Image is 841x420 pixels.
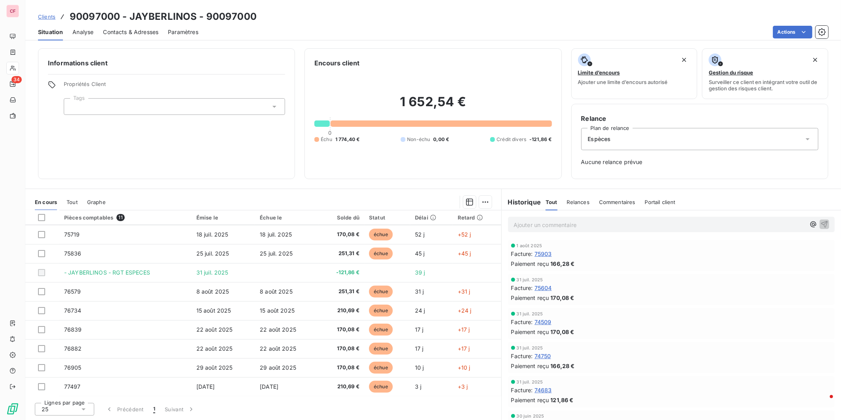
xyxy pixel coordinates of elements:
button: Précédent [101,401,148,418]
span: +17 j [458,345,470,352]
span: Surveiller ce client en intégrant votre outil de gestion des risques client. [709,79,822,92]
span: - JAYBERLINOS - RGT ESPECES [64,269,150,276]
span: 15 août 2025 [260,307,295,314]
span: échue [369,343,393,355]
span: Facture : [511,386,533,394]
div: Solde dû [323,214,360,221]
span: 30 juin 2025 [517,414,544,418]
span: 11 [116,214,124,221]
span: +10 j [458,364,470,371]
span: Limite d’encours [578,69,620,76]
span: 0,00 € [434,136,449,143]
span: 166,28 € [551,362,575,370]
span: Espèces [588,135,611,143]
span: Clients [38,13,55,20]
span: Paiement reçu [511,328,549,336]
span: 77497 [64,383,81,390]
span: Facture : [511,250,533,258]
span: 210,69 € [323,307,360,315]
span: échue [369,362,393,374]
span: Graphe [87,199,106,205]
span: 22 août 2025 [260,345,296,352]
span: 34 [11,76,22,83]
span: +52 j [458,231,471,238]
div: Émise le [196,214,250,221]
span: 10 j [415,364,424,371]
span: 25 juil. 2025 [260,250,293,257]
span: 8 août 2025 [196,288,229,295]
a: Clients [38,13,55,21]
h3: 90097000 - JAYBERLINOS - 90097000 [70,10,257,24]
span: Portail client [645,199,675,205]
span: échue [369,248,393,260]
span: 76905 [64,364,82,371]
span: Crédit divers [497,136,526,143]
span: Paiement reçu [511,396,549,404]
span: 18 juil. 2025 [260,231,292,238]
div: Statut [369,214,405,221]
span: 31 juil. 2025 [196,269,228,276]
span: 3 j [415,383,421,390]
span: 75719 [64,231,80,238]
span: 76579 [64,288,81,295]
div: Délai [415,214,448,221]
span: 251,31 € [323,250,360,258]
span: échue [369,286,393,298]
span: 74683 [535,386,552,394]
span: 121,86 € [551,396,574,404]
span: 8 août 2025 [260,288,293,295]
span: Contacts & Adresses [103,28,158,36]
span: 76839 [64,326,82,333]
span: [DATE] [260,383,278,390]
span: 1 774,40 € [335,136,360,143]
h6: Historique [502,197,541,207]
div: CF [6,5,19,17]
span: Paiement reçu [511,362,549,370]
span: Gestion du risque [709,69,753,76]
span: 74750 [535,352,551,360]
span: 39 j [415,269,425,276]
h2: 1 652,54 € [314,94,552,118]
span: +17 j [458,326,470,333]
span: Situation [38,28,63,36]
button: Suivant [160,401,200,418]
h6: Encours client [314,58,360,68]
button: Limite d’encoursAjouter une limite d’encours autorisé [571,48,698,99]
span: Facture : [511,284,533,292]
span: Paramètres [168,28,198,36]
span: 170,08 € [551,294,575,302]
span: 15 août 2025 [196,307,231,314]
span: 170,08 € [323,345,360,353]
span: 75903 [535,250,552,258]
span: 166,28 € [551,260,575,268]
span: 0 [329,130,332,136]
span: 52 j [415,231,425,238]
span: 25 juil. 2025 [196,250,229,257]
span: 75836 [64,250,82,257]
span: Propriétés Client [64,81,285,92]
span: Relances [567,199,590,205]
span: 22 août 2025 [196,326,233,333]
span: +31 j [458,288,470,295]
button: Gestion du risqueSurveiller ce client en intégrant votre outil de gestion des risques client. [702,48,828,99]
span: 1 août 2025 [517,243,542,248]
h6: Relance [581,114,818,123]
input: Ajouter une valeur [70,103,77,110]
span: 170,08 € [323,364,360,372]
span: Aucune relance prévue [581,158,818,166]
span: 74509 [535,318,552,326]
span: +3 j [458,383,468,390]
span: Facture : [511,352,533,360]
span: Facture : [511,318,533,326]
span: 25 [42,405,48,413]
span: -121,86 € [323,269,360,277]
span: [DATE] [196,383,215,390]
span: 170,08 € [323,326,360,334]
span: 17 j [415,345,424,352]
span: 31 juil. 2025 [517,346,543,350]
span: 24 j [415,307,425,314]
span: Échu [321,136,332,143]
span: 31 juil. 2025 [517,311,543,316]
span: 1 [153,405,155,413]
span: 22 août 2025 [260,326,296,333]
